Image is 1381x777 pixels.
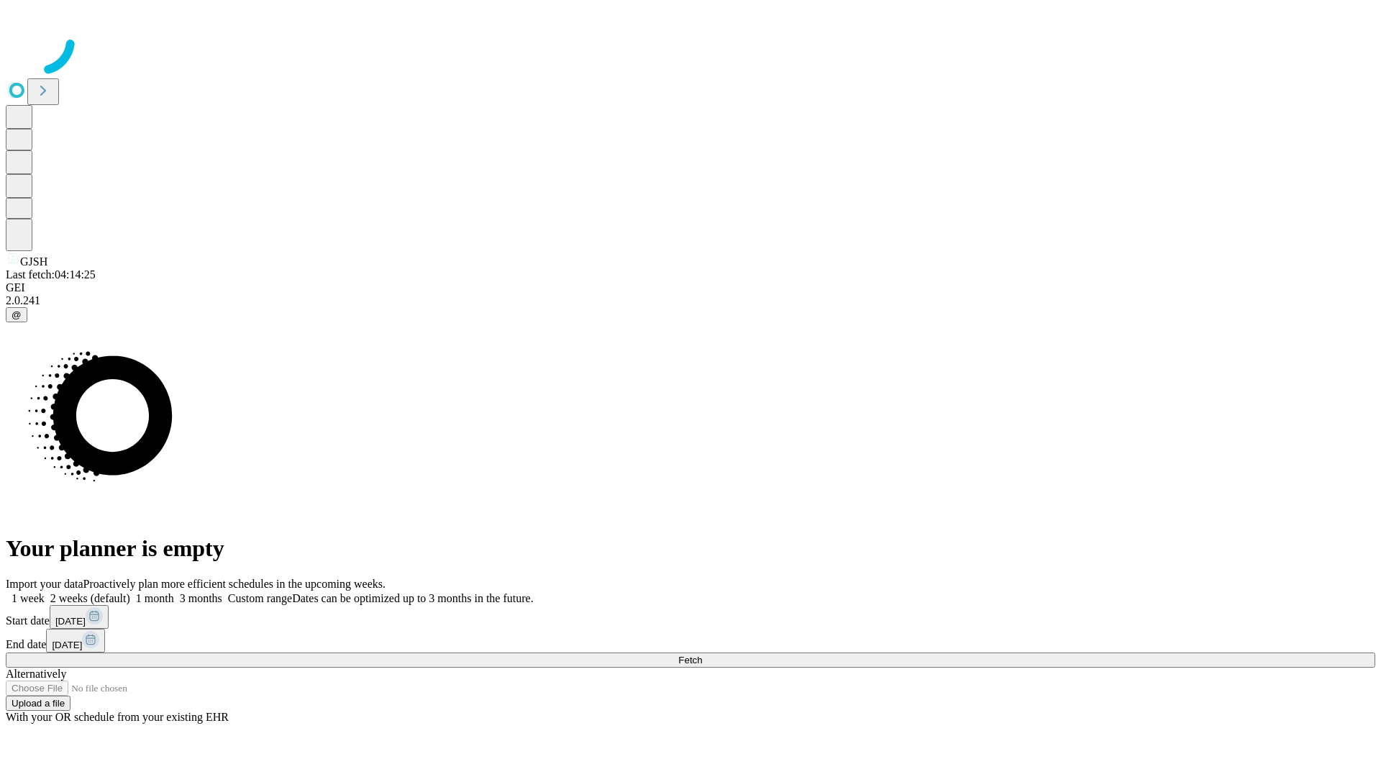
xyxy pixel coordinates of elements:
[6,711,229,723] span: With your OR schedule from your existing EHR
[6,294,1375,307] div: 2.0.241
[12,309,22,320] span: @
[12,592,45,604] span: 1 week
[50,592,130,604] span: 2 weeks (default)
[678,655,702,665] span: Fetch
[55,616,86,627] span: [DATE]
[6,535,1375,562] h1: Your planner is empty
[6,668,66,680] span: Alternatively
[6,281,1375,294] div: GEI
[136,592,174,604] span: 1 month
[6,307,27,322] button: @
[180,592,222,604] span: 3 months
[6,578,83,590] span: Import your data
[228,592,292,604] span: Custom range
[6,696,70,711] button: Upload a file
[292,592,533,604] span: Dates can be optimized up to 3 months in the future.
[6,629,1375,653] div: End date
[50,605,109,629] button: [DATE]
[46,629,105,653] button: [DATE]
[6,605,1375,629] div: Start date
[83,578,386,590] span: Proactively plan more efficient schedules in the upcoming weeks.
[6,268,96,281] span: Last fetch: 04:14:25
[20,255,47,268] span: GJSH
[52,640,82,650] span: [DATE]
[6,653,1375,668] button: Fetch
